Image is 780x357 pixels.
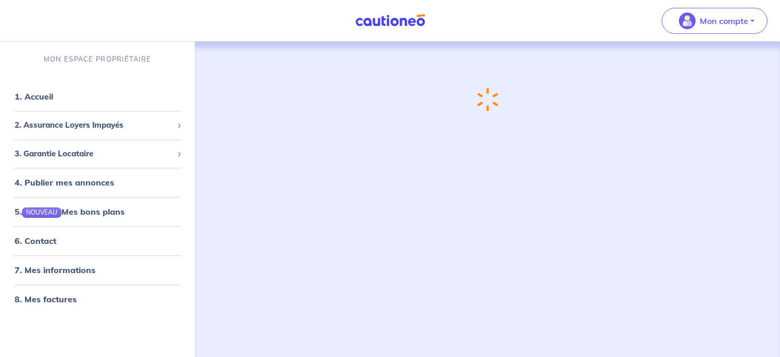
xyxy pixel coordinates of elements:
a: 1. Accueil [15,91,53,102]
div: 3. Garantie Locataire [4,144,191,164]
p: MON ESPACE PROPRIÉTAIRE [44,54,151,64]
span: 3. Garantie Locataire [15,148,172,160]
img: illu_account_valid_menu.svg [679,13,696,29]
div: 6. Contact [4,230,191,251]
div: 1. Accueil [4,86,191,107]
a: 5.NOUVEAUMes bons plans [15,206,125,217]
a: 8. Mes factures [15,294,77,304]
span: 2. Assurance Loyers Impayés [15,119,172,131]
div: 7. Mes informations [4,260,191,280]
div: 8. Mes factures [4,289,191,310]
a: 6. Contact [15,236,56,246]
div: 5.NOUVEAUMes bons plans [4,201,191,222]
p: Mon compte [700,15,748,27]
a: 7. Mes informations [15,265,95,275]
img: loading-spinner [477,88,498,112]
div: 4. Publier mes annonces [4,172,191,193]
button: illu_account_valid_menu.svgMon compte [662,8,767,34]
div: 2. Assurance Loyers Impayés [4,115,191,136]
img: Cautioneo [351,14,429,27]
a: 4. Publier mes annonces [15,177,114,188]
